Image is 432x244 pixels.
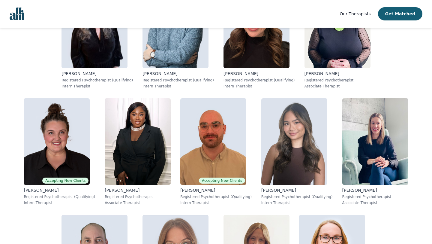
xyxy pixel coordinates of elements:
[142,71,214,77] p: [PERSON_NAME]
[24,98,90,185] img: Janelle_Rushton
[342,194,408,199] p: Registered Psychotherapist
[342,187,408,193] p: [PERSON_NAME]
[261,194,333,199] p: Registered Psychotherapist (Qualifying)
[180,98,246,185] img: Ryan_Ingleby
[19,93,100,210] a: Janelle_RushtonAccepting New Clients[PERSON_NAME]Registered Psychotherapist (Qualifying)Intern Th...
[342,200,408,205] p: Associate Therapist
[223,78,295,83] p: Registered Psychotherapist (Qualifying)
[24,187,95,193] p: [PERSON_NAME]
[180,187,252,193] p: [PERSON_NAME]
[180,194,252,199] p: Registered Psychotherapist (Qualifying)
[24,194,95,199] p: Registered Psychotherapist (Qualifying)
[100,93,175,210] a: Senam_Bruce-Kemevor[PERSON_NAME]Registered PsychotherapistAssociate Therapist
[105,187,171,193] p: [PERSON_NAME]
[142,84,214,89] p: Intern Therapist
[61,78,133,83] p: Registered Psychotherapist (Qualifying)
[61,71,133,77] p: [PERSON_NAME]
[378,7,422,20] button: Get Matched
[61,84,133,89] p: Intern Therapist
[261,187,333,193] p: [PERSON_NAME]
[142,78,214,83] p: Registered Psychotherapist (Qualifying)
[223,84,295,89] p: Intern Therapist
[175,93,256,210] a: Ryan_InglebyAccepting New Clients[PERSON_NAME]Registered Psychotherapist (Qualifying)Intern Thera...
[304,84,370,89] p: Associate Therapist
[105,194,171,199] p: Registered Psychotherapist
[42,178,88,184] span: Accepting New Clients
[304,78,370,83] p: Registered Psychotherapist
[105,200,171,205] p: Associate Therapist
[261,200,333,205] p: Intern Therapist
[304,71,370,77] p: [PERSON_NAME]
[337,93,413,210] a: Andreann_Gosselin[PERSON_NAME]Registered PsychotherapistAssociate Therapist
[199,178,245,184] span: Accepting New Clients
[24,200,95,205] p: Intern Therapist
[340,11,370,16] span: Our Therapists
[342,98,408,185] img: Andreann_Gosselin
[105,98,171,185] img: Senam_Bruce-Kemevor
[10,8,24,20] img: alli logo
[340,10,370,17] a: Our Therapists
[223,71,295,77] p: [PERSON_NAME]
[180,200,252,205] p: Intern Therapist
[261,98,327,185] img: Noreen Clare_Tibudan
[256,93,337,210] a: Noreen Clare_Tibudan[PERSON_NAME]Registered Psychotherapist (Qualifying)Intern Therapist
